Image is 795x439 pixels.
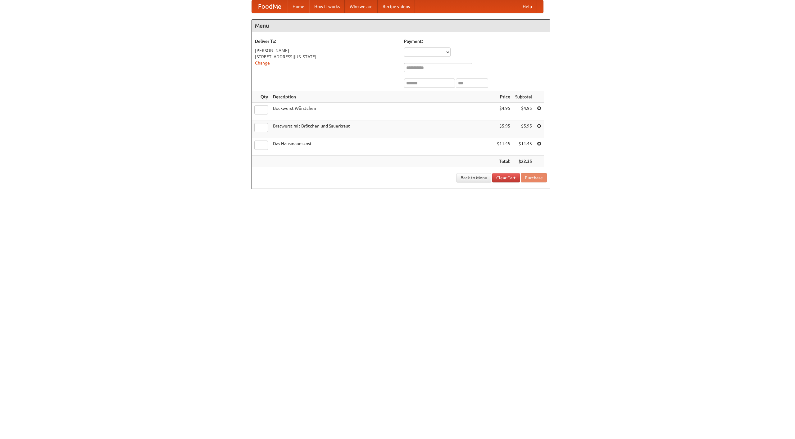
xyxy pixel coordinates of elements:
[513,91,534,103] th: Subtotal
[494,120,513,138] td: $5.95
[518,0,537,13] a: Help
[345,0,378,13] a: Who we are
[513,156,534,167] th: $22.35
[270,91,494,103] th: Description
[255,47,398,54] div: [PERSON_NAME]
[255,54,398,60] div: [STREET_ADDRESS][US_STATE]
[404,38,547,44] h5: Payment:
[494,103,513,120] td: $4.95
[255,60,270,65] a: Change
[270,103,494,120] td: Bockwurst Würstchen
[513,120,534,138] td: $5.95
[309,0,345,13] a: How it works
[521,173,547,182] button: Purchase
[252,91,270,103] th: Qty
[457,173,491,182] a: Back to Menu
[494,156,513,167] th: Total:
[378,0,415,13] a: Recipe videos
[288,0,309,13] a: Home
[494,91,513,103] th: Price
[492,173,520,182] a: Clear Cart
[255,38,398,44] h5: Deliver To:
[513,138,534,156] td: $11.45
[252,0,288,13] a: FoodMe
[494,138,513,156] td: $11.45
[270,138,494,156] td: Das Hausmannskost
[252,20,550,32] h4: Menu
[513,103,534,120] td: $4.95
[270,120,494,138] td: Bratwurst mit Brötchen und Sauerkraut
